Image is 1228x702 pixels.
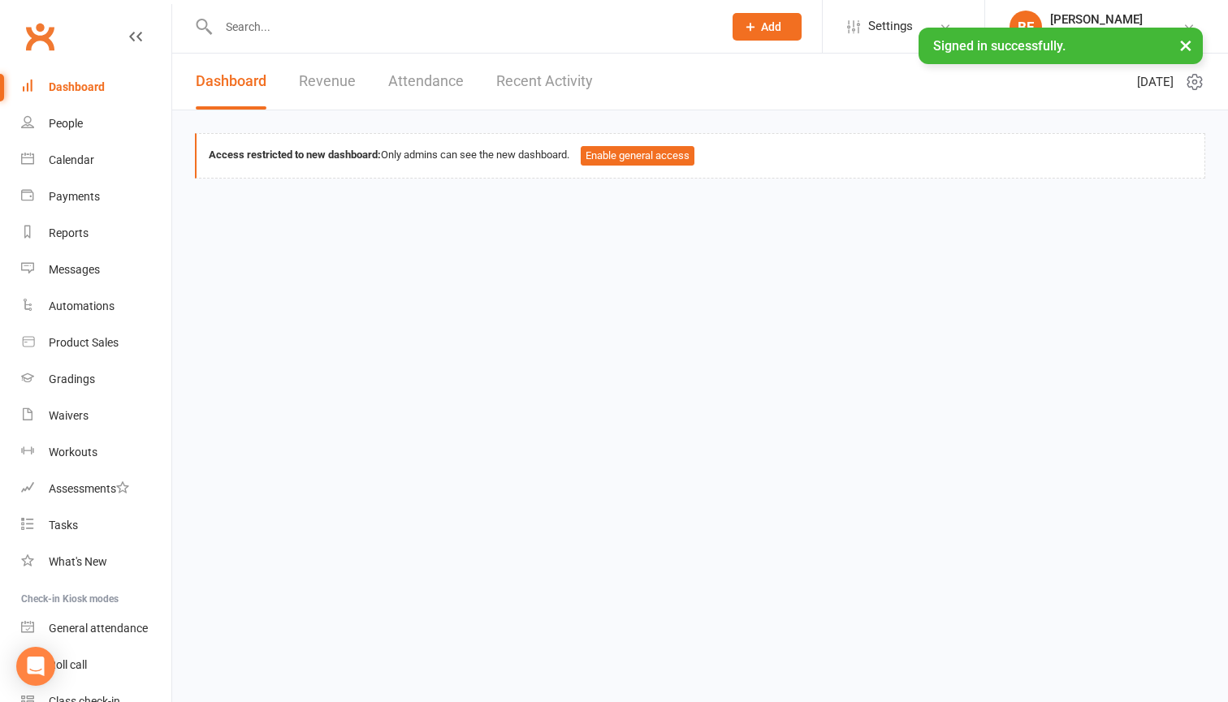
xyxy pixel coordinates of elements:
div: What's New [49,555,107,568]
div: Gradings [49,373,95,385]
a: Automations [21,288,171,325]
a: Product Sales [21,325,171,361]
div: Automations [49,299,115,312]
div: [PERSON_NAME] [1050,12,1153,27]
button: × [1171,28,1200,62]
div: Dashboard [49,80,105,93]
a: Reports [21,215,171,252]
button: Add [733,13,802,41]
a: Assessments [21,471,171,507]
div: Product Sales [49,336,119,349]
a: General attendance kiosk mode [21,610,171,647]
a: Waivers [21,398,171,434]
a: Revenue [299,54,356,110]
a: Workouts [21,434,171,471]
span: Add [761,20,781,33]
a: Calendar [21,142,171,179]
a: Recent Activity [496,54,593,110]
div: Tasks [49,519,78,532]
div: Payments [49,190,100,203]
a: Clubworx [19,16,60,57]
a: What's New [21,544,171,580]
div: Workouts [49,446,97,459]
div: Calendar [49,153,94,166]
a: Gradings [21,361,171,398]
a: Roll call [21,647,171,683]
div: Open Intercom Messenger [16,647,55,686]
span: Settings [868,8,913,45]
div: Messages [49,263,100,276]
a: Attendance [388,54,464,110]
button: Enable general access [581,146,694,166]
a: Payments [21,179,171,215]
div: Assessments [49,482,129,495]
div: Reports [49,226,89,239]
div: Roll call [49,658,87,671]
span: Signed in successfully. [933,38,1066,54]
div: BF [1010,11,1042,43]
a: Tasks [21,507,171,544]
div: People [49,117,83,130]
a: Messages [21,252,171,288]
a: Dashboard [21,69,171,106]
a: People [21,106,171,142]
div: Success Martial Arts [1050,27,1153,41]
input: Search... [214,15,711,38]
a: Dashboard [196,54,266,110]
div: Only admins can see the new dashboard. [209,146,1192,166]
span: [DATE] [1137,72,1174,92]
div: General attendance [49,622,148,635]
div: Waivers [49,409,89,422]
strong: Access restricted to new dashboard: [209,149,381,161]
